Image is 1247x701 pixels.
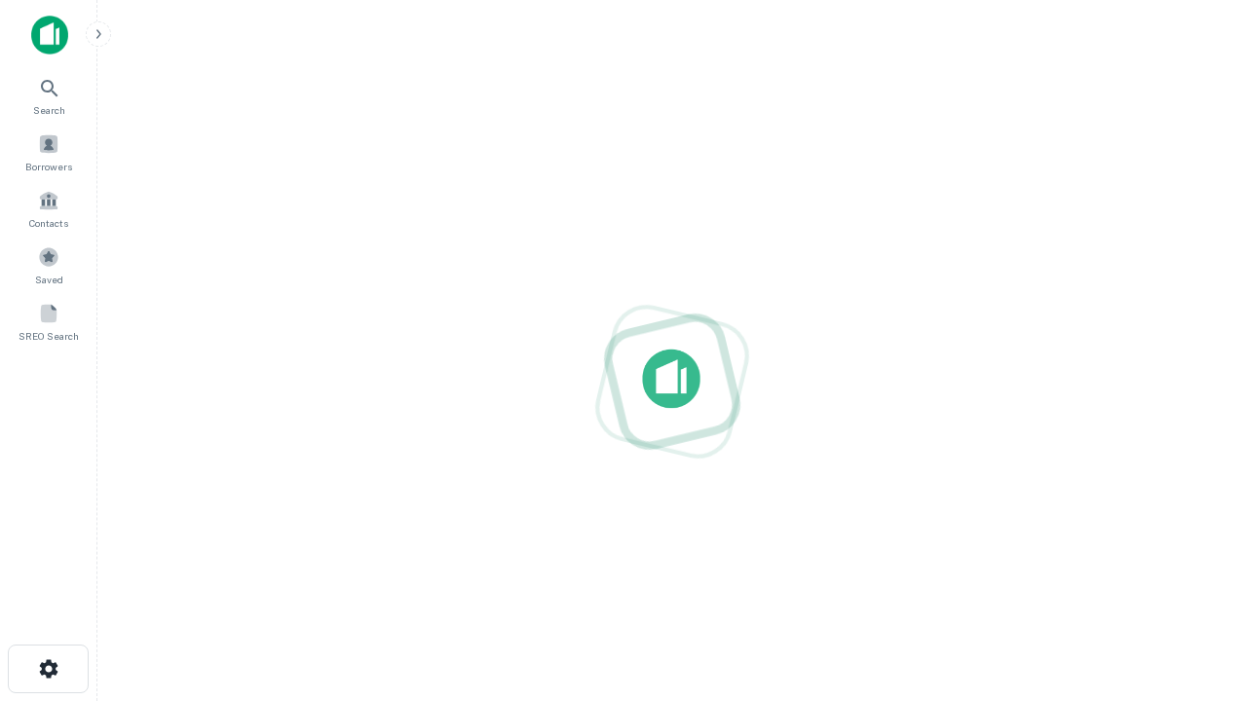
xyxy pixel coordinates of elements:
[6,182,92,235] a: Contacts
[25,159,72,174] span: Borrowers
[33,102,65,118] span: Search
[6,239,92,291] a: Saved
[31,16,68,55] img: capitalize-icon.png
[6,295,92,348] a: SREO Search
[6,69,92,122] a: Search
[6,126,92,178] a: Borrowers
[1150,483,1247,576] iframe: Chat Widget
[35,272,63,287] span: Saved
[19,328,79,344] span: SREO Search
[29,215,68,231] span: Contacts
